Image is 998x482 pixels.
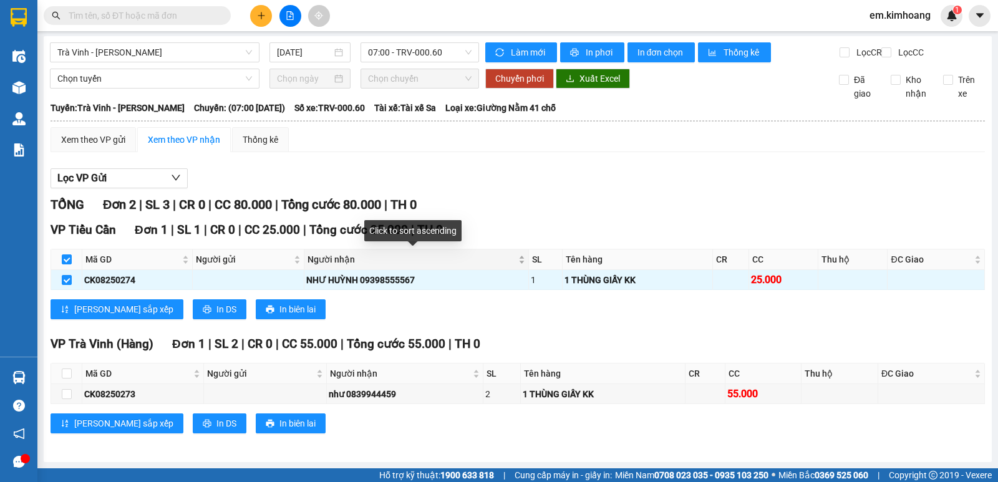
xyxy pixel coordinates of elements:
[85,253,180,266] span: Mã GD
[171,173,181,183] span: down
[51,168,188,188] button: Lọc VP Gửi
[881,367,972,380] span: ĐC Giao
[815,470,868,480] strong: 0369 525 060
[5,24,182,36] p: GỬI:
[256,299,326,319] button: printerIn biên lai
[974,10,986,21] span: caret-down
[4,86,52,100] span: Cước rồi:
[148,133,220,147] div: Xem theo VP nhận
[266,305,274,315] span: printer
[243,133,278,147] div: Thống kê
[241,337,245,351] span: |
[5,69,30,81] span: GIAO:
[698,42,771,62] button: bar-chartThống kê
[84,387,201,401] div: CK08250273
[529,249,563,270] th: SL
[51,337,153,351] span: VP Trà Vinh (Hàng)
[11,8,27,27] img: logo-vxr
[257,11,266,20] span: plus
[275,197,278,212] span: |
[778,468,868,482] span: Miền Bắc
[379,468,494,482] span: Hỗ trợ kỹ thuật:
[193,299,246,319] button: printerIn DS
[860,7,941,23] span: em.kimhoang
[279,417,316,430] span: In biên lai
[560,42,624,62] button: printerIn phơi
[495,48,506,58] span: sync
[724,46,761,59] span: Thống kê
[515,468,612,482] span: Cung cấp máy in - giấy in:
[171,223,174,237] span: |
[57,43,252,62] span: Trà Vinh - Hồ Chí Minh
[238,223,241,237] span: |
[485,69,554,89] button: Chuyển phơi
[82,270,193,290] td: CK08250274
[279,5,301,27] button: file-add
[139,197,142,212] span: |
[215,197,272,212] span: CC 80.000
[686,364,725,384] th: CR
[953,6,962,14] sup: 1
[179,197,205,212] span: CR 0
[84,273,190,287] div: CK08250274
[314,11,323,20] span: aim
[13,400,25,412] span: question-circle
[485,387,518,401] div: 2
[61,419,69,429] span: sort-ascending
[277,72,332,85] input: Chọn ngày
[627,42,695,62] button: In đơn chọn
[347,337,445,351] span: Tổng cước 55.000
[103,197,136,212] span: Đơn 2
[281,197,381,212] span: Tổng cước 80.000
[772,473,775,478] span: ⚪️
[570,48,581,58] span: printer
[637,46,686,59] span: In đơn chọn
[196,253,291,266] span: Người gửi
[309,223,408,237] span: Tổng cước 25.000
[503,468,505,482] span: |
[851,46,884,59] span: Lọc CR
[276,337,279,351] span: |
[521,364,686,384] th: Tên hàng
[511,46,547,59] span: Làm mới
[207,367,314,380] span: Người gửi
[727,386,800,402] div: 55.000
[51,197,84,212] span: TỔNG
[56,86,62,100] span: 0
[308,5,330,27] button: aim
[26,24,78,36] span: VP Cầu Kè -
[282,337,337,351] span: CC 55.000
[216,417,236,430] span: In DS
[215,337,238,351] span: SL 2
[203,419,211,429] span: printer
[713,249,749,270] th: CR
[374,101,436,115] span: Tài xế: Tài xế Sa
[173,197,176,212] span: |
[440,470,494,480] strong: 1900 633 818
[74,417,173,430] span: [PERSON_NAME] sắp xếp
[531,273,560,287] div: 1
[448,337,452,351] span: |
[579,72,620,85] span: Xuất Excel
[286,11,294,20] span: file-add
[341,337,344,351] span: |
[85,367,191,380] span: Mã GD
[51,413,183,433] button: sort-ascending[PERSON_NAME] sắp xếp
[12,50,26,63] img: warehouse-icon
[929,471,937,480] span: copyright
[390,197,417,212] span: TH 0
[51,299,183,319] button: sort-ascending[PERSON_NAME] sắp xếp
[57,69,252,88] span: Chọn tuyến
[523,387,684,401] div: 1 THÙNG GIẤY KK
[294,101,365,115] span: Số xe: TRV-000.60
[556,69,630,89] button: downloadXuất Excel
[749,249,818,270] th: CC
[368,43,471,62] span: 07:00 - TRV-000.60
[308,253,516,266] span: Người nhận
[12,371,26,384] img: warehouse-icon
[42,7,145,19] strong: BIÊN NHẬN GỬI HÀNG
[5,42,182,54] p: NHẬN:
[177,223,201,237] span: SL 1
[615,468,768,482] span: Miền Nam
[74,302,173,316] span: [PERSON_NAME] sắp xếp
